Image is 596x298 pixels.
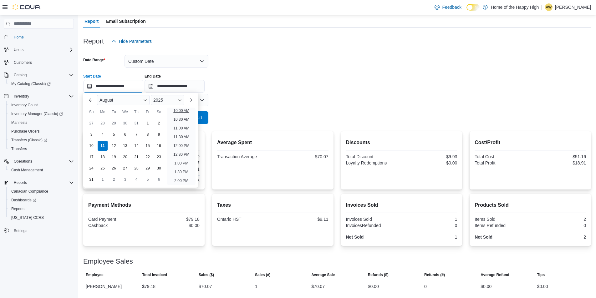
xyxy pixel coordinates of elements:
[346,217,400,222] div: Invoices Sold
[109,141,119,151] div: day-12
[14,159,32,164] span: Operations
[171,151,192,158] li: 12:30 PM
[131,174,141,184] div: day-4
[98,129,108,139] div: day-4
[475,154,529,159] div: Total Cost
[403,217,457,222] div: 1
[86,174,96,184] div: day-31
[532,223,586,228] div: 0
[172,177,191,184] li: 2:00 PM
[120,174,130,184] div: day-3
[532,154,586,159] div: $51.16
[145,74,161,79] label: End Date
[6,196,76,205] a: Dashboards
[109,129,119,139] div: day-5
[11,158,35,165] button: Operations
[403,160,457,165] div: $0.00
[424,283,427,290] div: 0
[1,58,76,67] button: Customers
[98,174,108,184] div: day-1
[475,201,586,209] h2: Products Sold
[11,120,27,125] span: Manifests
[86,163,96,173] div: day-24
[217,154,272,159] div: Transaction Average
[9,196,74,204] span: Dashboards
[9,110,74,118] span: Inventory Manager (Classic)
[9,188,51,195] a: Canadian Compliance
[481,283,492,290] div: $0.00
[6,144,76,153] button: Transfers
[537,283,548,290] div: $0.00
[9,205,74,213] span: Reports
[11,33,26,41] a: Home
[172,159,191,167] li: 1:00 PM
[98,152,108,162] div: day-18
[98,107,108,117] div: Mo
[109,35,154,48] button: Hide Parameters
[171,107,192,114] li: 10:00 AM
[83,258,133,265] h3: Employee Sales
[131,141,141,151] div: day-14
[6,79,76,88] a: My Catalog (Classic)
[143,107,153,117] div: Fr
[83,74,101,79] label: Start Date
[98,163,108,173] div: day-25
[171,124,192,132] li: 11:00 AM
[403,223,457,228] div: 0
[403,154,457,159] div: -$9.93
[86,118,165,185] div: August, 2025
[14,228,27,233] span: Settings
[143,152,153,162] div: day-22
[11,146,27,151] span: Transfers
[154,129,164,139] div: day-9
[11,158,74,165] span: Operations
[145,217,200,222] div: $79.18
[199,272,214,277] span: Sales ($)
[368,272,389,277] span: Refunds ($)
[11,206,24,211] span: Reports
[11,93,74,100] span: Inventory
[154,118,164,128] div: day-2
[6,118,76,127] button: Manifests
[475,217,529,222] div: Items Sold
[11,227,30,235] a: Settings
[217,139,329,146] h2: Average Spent
[11,198,36,203] span: Dashboards
[83,80,143,93] input: Press the down key to enter a popover containing a calendar. Press the escape key to close the po...
[109,107,119,117] div: Tu
[142,283,155,290] div: $79.18
[555,3,591,11] p: [PERSON_NAME]
[217,201,329,209] h2: Taxes
[11,226,74,234] span: Settings
[83,280,140,293] div: [PERSON_NAME]
[11,46,26,53] button: Users
[120,163,130,173] div: day-27
[9,205,27,213] a: Reports
[346,235,364,240] strong: Net Sold
[475,223,529,228] div: Items Refunded
[11,93,32,100] button: Inventory
[274,154,329,159] div: $70.07
[186,95,196,105] button: Next month
[83,58,105,63] label: Date Range
[475,139,586,146] h2: Cost/Profit
[106,15,146,28] span: Email Subscription
[86,141,96,151] div: day-10
[143,118,153,128] div: day-1
[125,55,208,68] button: Custom Date
[9,145,29,153] a: Transfers
[97,95,150,105] div: Button. Open the month selector. August is currently selected.
[424,272,445,277] span: Refunds (#)
[9,196,39,204] a: Dashboards
[109,174,119,184] div: day-2
[9,166,45,174] a: Cash Management
[9,166,74,174] span: Cash Management
[109,163,119,173] div: day-26
[11,179,29,186] button: Reports
[6,205,76,213] button: Reports
[475,235,492,240] strong: Net Sold
[120,129,130,139] div: day-6
[11,168,43,173] span: Cash Management
[109,152,119,162] div: day-19
[217,217,272,222] div: Ontario HST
